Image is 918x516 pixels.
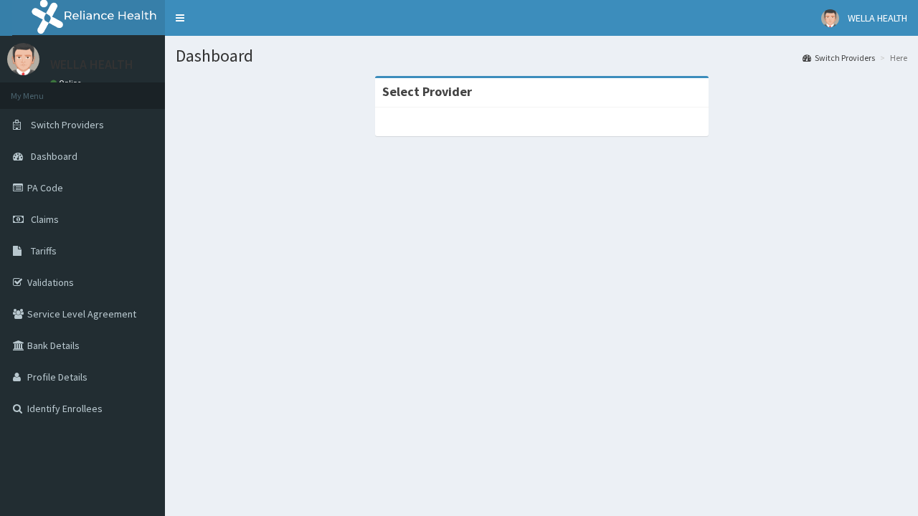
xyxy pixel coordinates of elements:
img: User Image [821,9,839,27]
a: Switch Providers [803,52,875,64]
a: Online [50,78,85,88]
span: Switch Providers [31,118,104,131]
span: WELLA HEALTH [848,11,907,24]
strong: Select Provider [382,83,472,100]
img: User Image [7,43,39,75]
h1: Dashboard [176,47,907,65]
li: Here [876,52,907,64]
p: WELLA HEALTH [50,58,133,71]
span: Claims [31,213,59,226]
span: Dashboard [31,150,77,163]
span: Tariffs [31,244,57,257]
